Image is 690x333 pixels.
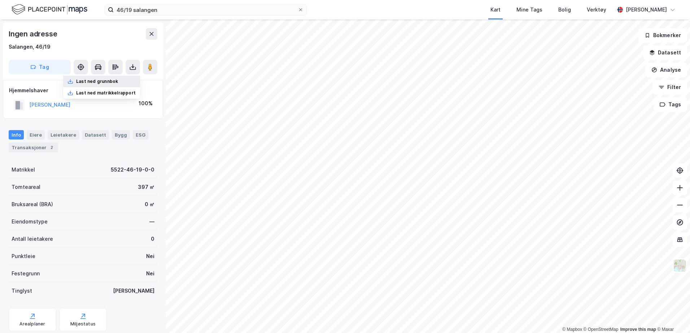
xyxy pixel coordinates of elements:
[673,259,687,272] img: Z
[133,130,148,139] div: ESG
[645,63,687,77] button: Analyse
[652,80,687,94] button: Filter
[638,28,687,43] button: Bokmerker
[12,200,53,209] div: Bruksareal (BRA)
[149,217,154,226] div: —
[146,252,154,261] div: Nei
[9,86,157,95] div: Hjemmelshaver
[113,287,154,295] div: [PERSON_NAME]
[626,5,667,14] div: [PERSON_NAME]
[138,183,154,191] div: 397 ㎡
[12,3,87,16] img: logo.f888ab2527a4732fd821a326f86c7f29.svg
[516,5,542,14] div: Mine Tags
[562,327,582,332] a: Mapbox
[12,235,53,243] div: Antall leietakere
[112,130,130,139] div: Bygg
[490,5,501,14] div: Kart
[9,28,58,40] div: Ingen adresse
[151,235,154,243] div: 0
[620,327,656,332] a: Improve this map
[12,183,40,191] div: Tomteareal
[76,90,136,96] div: Last ned matrikkelrapport
[27,130,45,139] div: Eiere
[12,252,35,261] div: Punktleie
[70,321,96,327] div: Miljøstatus
[584,327,619,332] a: OpenStreetMap
[12,165,35,174] div: Matrikkel
[9,43,51,51] div: Salangen, 46/19
[9,60,71,74] button: Tag
[558,5,571,14] div: Bolig
[145,200,154,209] div: 0 ㎡
[139,99,153,108] div: 100%
[654,298,690,333] iframe: Chat Widget
[111,165,154,174] div: 5522-46-19-0-0
[654,97,687,112] button: Tags
[48,130,79,139] div: Leietakere
[19,321,45,327] div: Arealplaner
[48,144,55,151] div: 2
[9,130,24,139] div: Info
[587,5,606,14] div: Verktøy
[12,217,48,226] div: Eiendomstype
[12,269,40,278] div: Festegrunn
[12,287,32,295] div: Tinglyst
[9,142,58,152] div: Transaksjoner
[82,130,109,139] div: Datasett
[114,4,298,15] input: Søk på adresse, matrikkel, gårdeiere, leietakere eller personer
[76,79,118,84] div: Last ned grunnbok
[146,269,154,278] div: Nei
[643,45,687,60] button: Datasett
